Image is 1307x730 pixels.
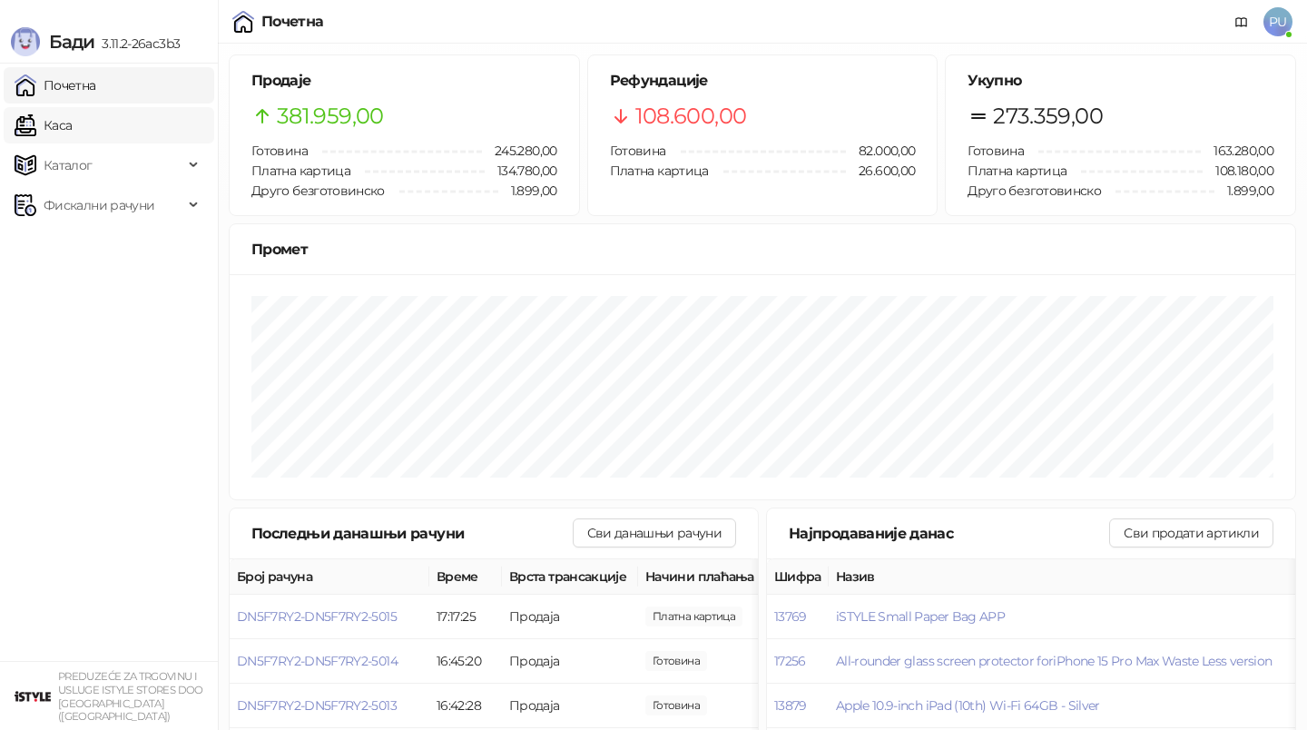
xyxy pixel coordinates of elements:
button: All-rounder glass screen protector foriPhone 15 Pro Max Waste Less version [836,653,1273,669]
th: Број рачуна [230,559,429,595]
span: Друго безготовинско [251,182,385,199]
td: Продаја [502,595,638,639]
span: Готовина [610,143,666,159]
button: Apple 10.9-inch iPad (10th) Wi-Fi 64GB - Silver [836,697,1100,714]
button: DN5F7RY2-DN5F7RY2-5013 [237,697,397,714]
button: Сви данашњи рачуни [573,518,736,547]
a: Документација [1227,7,1256,36]
a: Каса [15,107,72,143]
span: 134.780,00 [485,161,557,181]
span: Платна картица [610,163,709,179]
img: Logo [11,27,40,56]
button: 13879 [774,697,807,714]
span: 1.899,00 [498,181,557,201]
h5: Укупно [968,70,1273,92]
span: 108.600,00 [635,99,747,133]
button: DN5F7RY2-DN5F7RY2-5015 [237,608,397,625]
span: Фискални рачуни [44,187,154,223]
span: 381.959,00 [277,99,384,133]
span: Платна картица [968,163,1066,179]
td: Продаја [502,639,638,684]
span: 3.11.2-26ac3b3 [94,35,180,52]
span: Каталог [44,147,93,183]
td: Продаја [502,684,638,728]
button: Сви продати артикли [1109,518,1273,547]
span: 1.899,00 [1214,181,1273,201]
span: Готовина [251,143,308,159]
span: Друго безготовинско [968,182,1101,199]
div: Промет [251,238,1273,261]
div: Најпродаваније данас [789,522,1109,545]
span: 4.790,00 [645,607,742,626]
th: Време [429,559,502,595]
span: Платна картица [251,163,350,179]
th: Врста трансакције [502,559,638,595]
small: PREDUZEĆE ZA TRGOVINU I USLUGE ISTYLE STORES DOO [GEOGRAPHIC_DATA] ([GEOGRAPHIC_DATA]) [58,670,203,723]
span: 108.180,00 [1203,161,1273,181]
button: DN5F7RY2-DN5F7RY2-5014 [237,653,398,669]
span: 245.280,00 [482,141,557,161]
a: Почетна [15,67,96,104]
span: PU [1263,7,1292,36]
span: 60.500,00 [645,651,707,671]
span: Бади [49,31,94,53]
span: 7.000,00 [645,695,707,715]
button: 17256 [774,653,806,669]
span: 163.280,00 [1201,141,1273,161]
h5: Продаје [251,70,557,92]
span: 82.000,00 [846,141,915,161]
td: 16:42:28 [429,684,502,728]
td: 16:45:20 [429,639,502,684]
th: Шифра [767,559,829,595]
button: 13769 [774,608,807,625]
td: 17:17:25 [429,595,502,639]
div: Почетна [261,15,324,29]
button: iSTYLE Small Paper Bag APP [836,608,1005,625]
span: Готовина [968,143,1024,159]
span: 273.359,00 [993,99,1103,133]
h5: Рефундације [610,70,916,92]
th: Начини плаћања [638,559,820,595]
div: Последњи данашњи рачуни [251,522,573,545]
img: 64x64-companyLogo-77b92cf4-9946-4f36-9751-bf7bb5fd2c7d.png [15,678,51,715]
span: 26.600,00 [846,161,915,181]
